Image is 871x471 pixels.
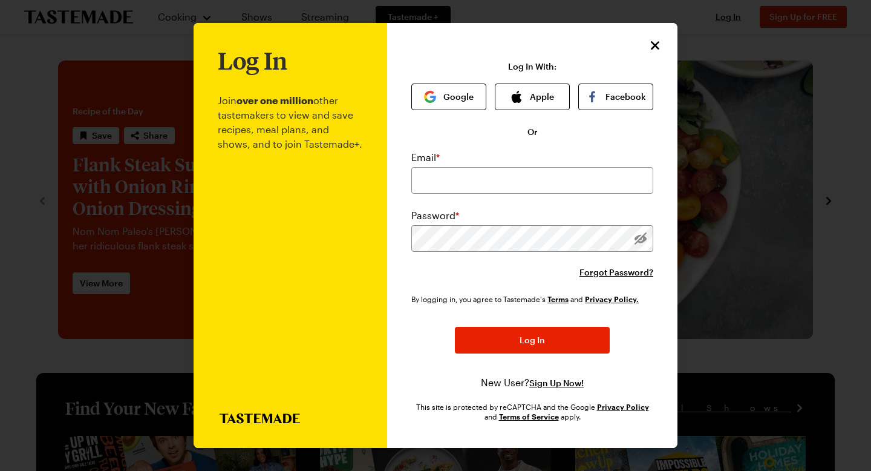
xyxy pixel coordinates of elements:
button: Apple [495,84,570,110]
button: Forgot Password? [579,266,653,278]
p: Join other tastemakers to view and save recipes, meal plans, and shows, and to join Tastemade+. [218,74,363,413]
div: By logging in, you agree to Tastemade's and [411,293,644,305]
button: Sign Up Now! [529,377,584,389]
a: Tastemade Privacy Policy [585,294,639,304]
span: New User? [481,377,529,388]
h1: Log In [218,47,287,74]
div: This site is protected by reCAPTCHA and the Google and apply. [411,402,653,421]
a: Google Privacy Policy [597,401,649,412]
p: Log In With: [508,62,556,71]
a: Google Terms of Service [499,411,559,421]
button: Log In [455,327,610,354]
b: over one million [237,94,313,106]
a: Tastemade Terms of Service [547,294,569,304]
span: Or [527,126,538,138]
button: Close [647,38,663,53]
label: Email [411,150,440,165]
button: Google [411,84,486,110]
span: Log In [520,334,545,346]
button: Facebook [578,84,653,110]
label: Password [411,208,459,223]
